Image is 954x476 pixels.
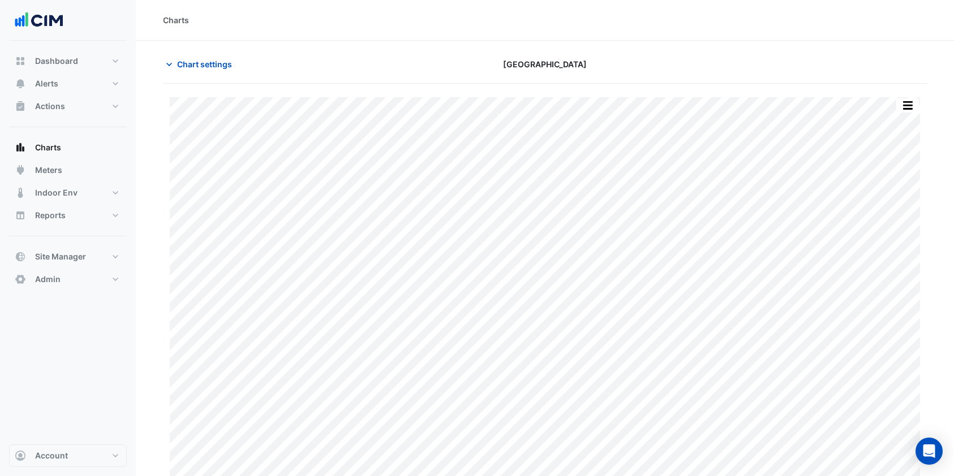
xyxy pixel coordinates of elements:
[15,142,26,153] app-icon: Charts
[35,251,86,262] span: Site Manager
[177,58,232,70] span: Chart settings
[15,55,26,67] app-icon: Dashboard
[14,9,65,32] img: Company Logo
[503,58,587,70] span: [GEOGRAPHIC_DATA]
[35,78,58,89] span: Alerts
[9,50,127,72] button: Dashboard
[9,245,127,268] button: Site Manager
[35,274,61,285] span: Admin
[9,72,127,95] button: Alerts
[15,274,26,285] app-icon: Admin
[35,210,66,221] span: Reports
[9,204,127,227] button: Reports
[15,187,26,198] app-icon: Indoor Env
[15,101,26,112] app-icon: Actions
[35,55,78,67] span: Dashboard
[35,450,68,461] span: Account
[9,181,127,204] button: Indoor Env
[9,444,127,467] button: Account
[163,54,239,74] button: Chart settings
[9,136,127,159] button: Charts
[15,210,26,221] app-icon: Reports
[15,78,26,89] app-icon: Alerts
[163,14,189,26] div: Charts
[15,251,26,262] app-icon: Site Manager
[9,159,127,181] button: Meters
[35,142,61,153] span: Charts
[35,187,78,198] span: Indoor Env
[916,438,943,465] div: Open Intercom Messenger
[896,98,919,112] button: More Options
[15,165,26,176] app-icon: Meters
[9,95,127,118] button: Actions
[35,101,65,112] span: Actions
[9,268,127,291] button: Admin
[35,165,62,176] span: Meters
